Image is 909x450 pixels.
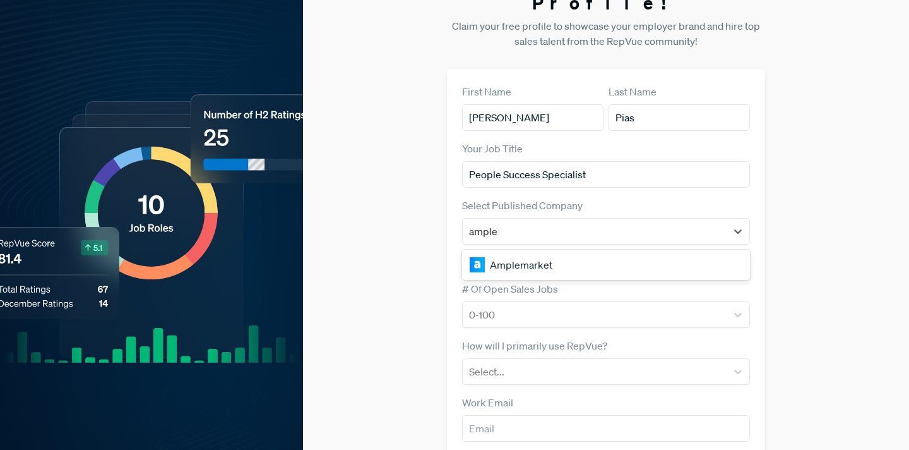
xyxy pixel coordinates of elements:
label: Last Name [609,84,656,99]
label: Your Job Title [462,141,523,156]
input: First Name [462,104,603,131]
div: Amplemarket [462,252,750,277]
input: Email [462,415,750,442]
label: Work Email [462,395,513,410]
input: Title [462,161,750,188]
label: # Of Open Sales Jobs [462,281,558,296]
img: Amplemarket [470,257,485,272]
p: Claim your free profile to showcase your employer brand and hire top sales talent from the RepVue... [447,18,765,49]
label: Select Published Company [462,198,583,213]
label: First Name [462,84,511,99]
label: How will I primarily use RepVue? [462,338,607,353]
input: Last Name [609,104,750,131]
